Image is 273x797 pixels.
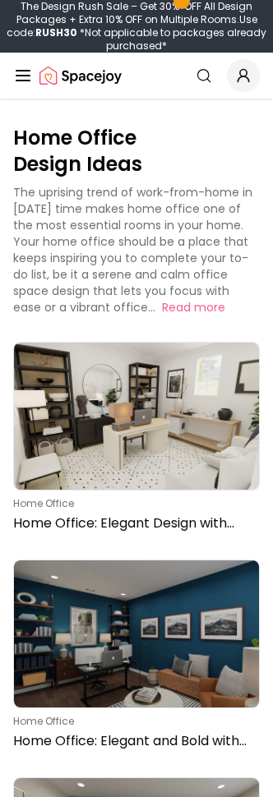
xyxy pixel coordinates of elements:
p: Home Office: Elegant Design with Natural Textures [13,514,253,533]
button: Read more [162,299,225,316]
img: Home Office: Elegant Design with Natural Textures [14,343,259,490]
nav: Global [13,53,260,99]
a: Spacejoy [39,59,122,92]
p: Home Office: Elegant and Bold with Rich Textures [13,731,253,751]
p: Home Office Design Ideas [13,125,260,177]
a: Home Office: Elegant and Bold with Rich Textureshome officeHome Office: Elegant and Bold with Ric... [13,560,260,758]
a: Home Office: Elegant Design with Natural Textureshome officeHome Office: Elegant Design with Natu... [13,342,260,540]
span: Use code: [7,12,257,39]
p: The uprising trend of work-from-home in [DATE] time makes home office one of the most essential r... [13,184,252,316]
span: *Not applicable to packages already purchased* [77,25,266,53]
b: RUSH30 [35,25,77,39]
img: Spacejoy Logo [39,59,122,92]
img: Home Office: Elegant and Bold with Rich Textures [14,560,259,707]
p: home office [13,715,253,728]
p: home office [13,497,253,510]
